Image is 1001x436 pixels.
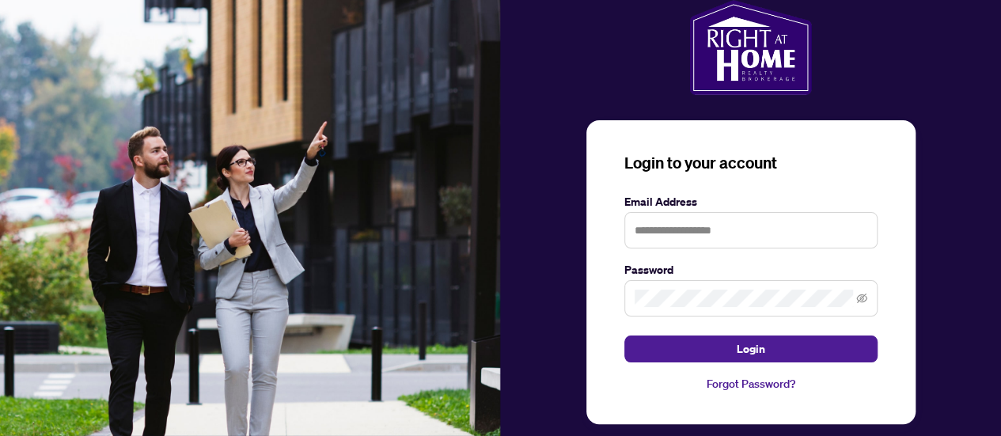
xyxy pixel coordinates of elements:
[624,336,878,362] button: Login
[856,293,867,304] span: eye-invisible
[737,336,765,362] span: Login
[624,375,878,392] a: Forgot Password?
[624,152,878,174] h3: Login to your account
[624,261,878,279] label: Password
[624,193,878,210] label: Email Address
